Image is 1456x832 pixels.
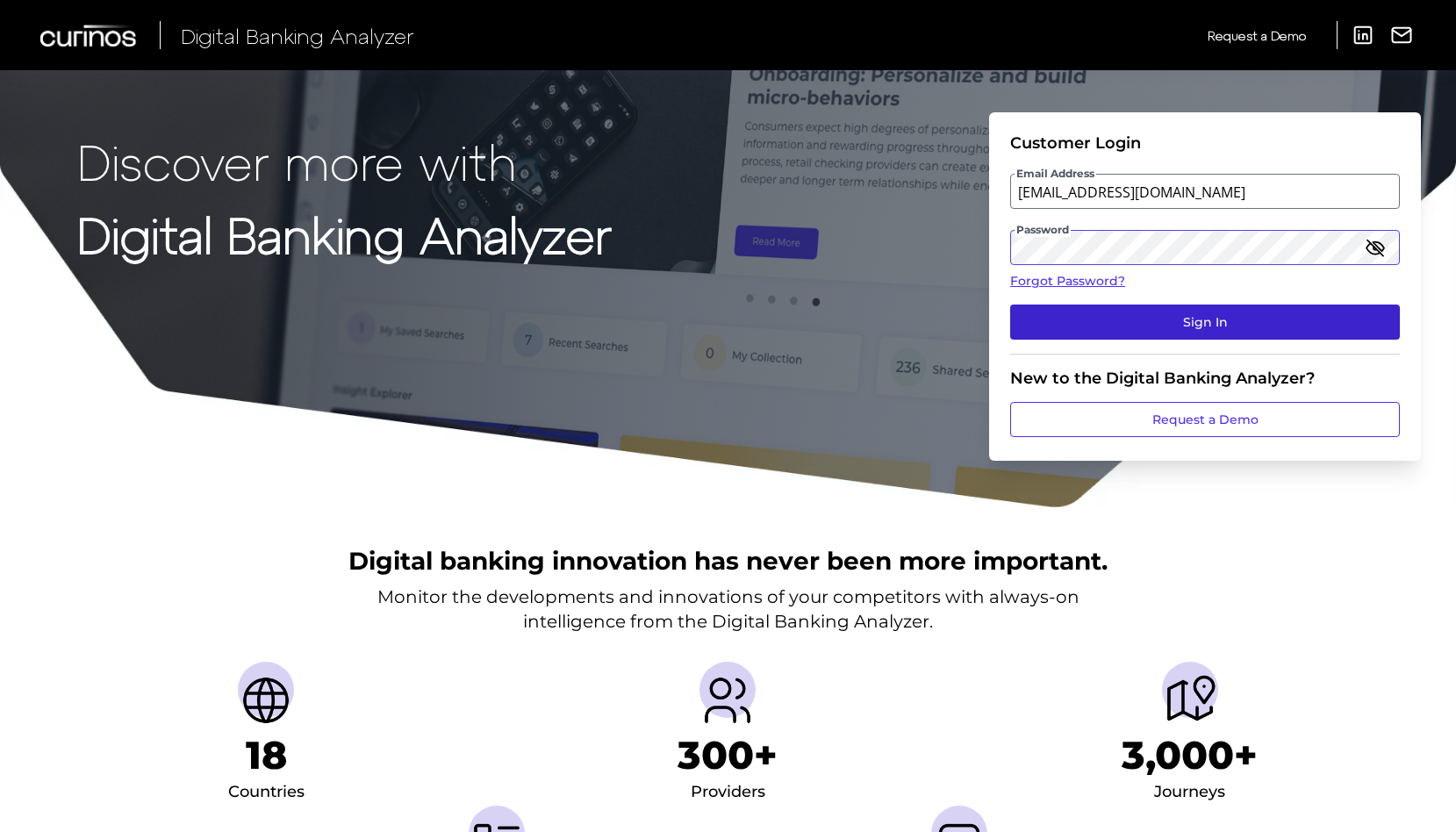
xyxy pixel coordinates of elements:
div: Providers [691,778,765,807]
div: Customer Login [1010,133,1400,153]
button: Sign In [1010,305,1400,340]
img: Journeys [1162,672,1218,728]
div: Journeys [1154,778,1225,807]
span: Password [1015,223,1071,237]
span: Digital Banking Analyzer [181,23,414,48]
h1: 300+ [678,732,778,778]
p: Monitor the developments and innovations of your competitors with always-on intelligence from the... [377,585,1079,634]
a: Request a Demo [1208,21,1306,50]
img: Countries [238,672,294,728]
h1: 3,000+ [1122,732,1258,778]
div: Countries [228,778,305,807]
img: Curinos [40,25,139,47]
div: New to the Digital Banking Analyzer? [1010,369,1400,388]
a: Request a Demo [1010,402,1400,437]
h2: Digital banking innovation has never been more important. [348,544,1108,577]
p: Discover more with [77,133,612,189]
strong: Digital Banking Analyzer [77,204,612,263]
img: Providers [699,672,756,728]
a: Forgot Password? [1010,272,1400,290]
span: Email Address [1015,167,1096,181]
span: Request a Demo [1208,28,1306,43]
h1: 18 [246,732,287,778]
